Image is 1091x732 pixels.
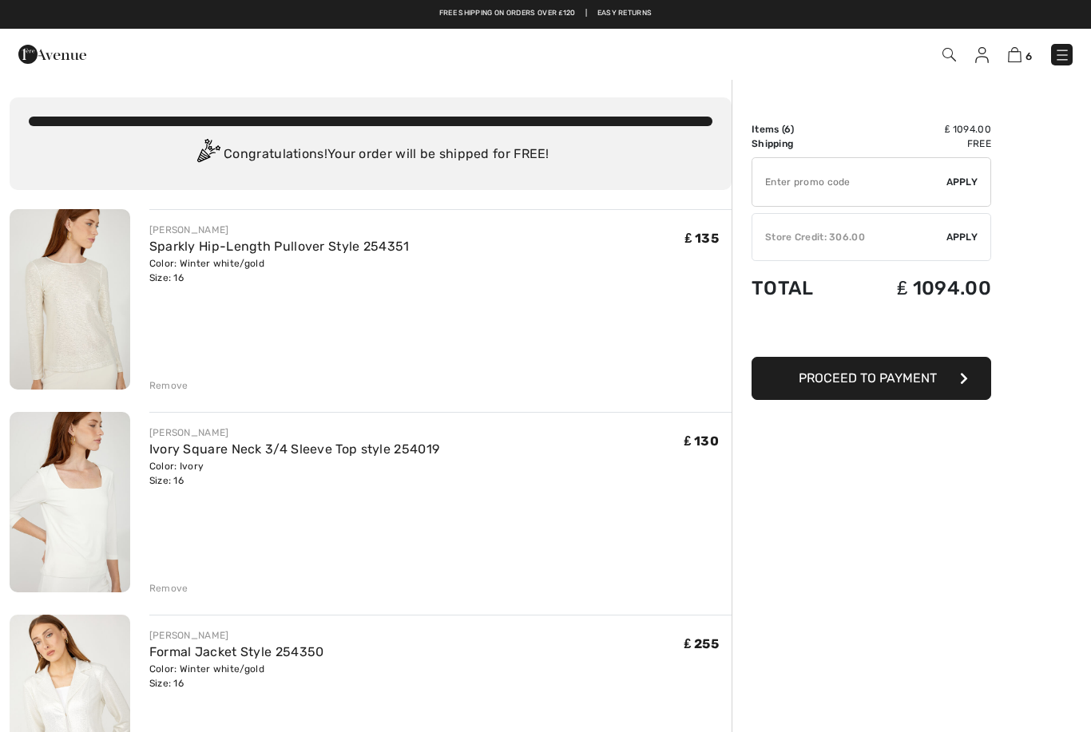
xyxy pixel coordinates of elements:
a: Easy Returns [597,8,653,19]
span: ₤ 255 [684,636,719,651]
div: Color: Ivory Size: 16 [149,459,440,488]
a: Sparkly Hip-Length Pullover Style 254351 [149,239,410,254]
a: Free shipping on orders over ₤120 [439,8,576,19]
span: ₤ 135 [685,231,719,246]
td: Shipping [752,137,847,151]
a: 1ère Avenue [18,46,86,61]
a: 6 [1008,45,1032,64]
a: Formal Jacket Style 254350 [149,644,324,659]
input: Promo code [752,158,946,206]
span: | [585,8,587,19]
img: 1ère Avenue [18,38,86,70]
a: Ivory Square Neck 3/4 Sleeve Top style 254019 [149,441,440,457]
div: Color: Winter white/gold Size: 16 [149,662,324,690]
div: Congratulations! Your order will be shipped for FREE! [29,139,712,171]
img: Shopping Bag [1008,47,1022,62]
span: Apply [946,230,978,244]
td: Items ( ) [752,122,847,137]
button: Proceed to Payment [752,357,991,400]
div: [PERSON_NAME] [149,223,410,237]
span: Apply [946,175,978,189]
iframe: Opens a widget where you can chat to one of our agents [987,684,1075,724]
div: Store Credit: 306.00 [752,230,946,244]
td: ₤ 1094.00 [847,261,991,315]
span: ₤ 130 [684,433,719,449]
span: Proceed to Payment [799,370,937,386]
div: Remove [149,378,188,393]
span: 6 [784,124,791,135]
img: Congratulation2.svg [192,139,224,171]
div: Remove [149,581,188,595]
img: Ivory Square Neck 3/4 Sleeve Top style 254019 [10,412,130,592]
img: Sparkly Hip-Length Pullover Style 254351 [10,209,130,390]
div: [PERSON_NAME] [149,425,440,440]
img: My Info [975,47,989,63]
td: Total [752,261,847,315]
img: Menu [1054,47,1070,63]
td: ₤ 1094.00 [847,122,991,137]
span: 6 [1026,50,1032,62]
div: Color: Winter white/gold Size: 16 [149,256,410,285]
img: Search [942,48,956,61]
div: [PERSON_NAME] [149,628,324,643]
iframe: PayPal [752,315,991,351]
td: Free [847,137,991,151]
